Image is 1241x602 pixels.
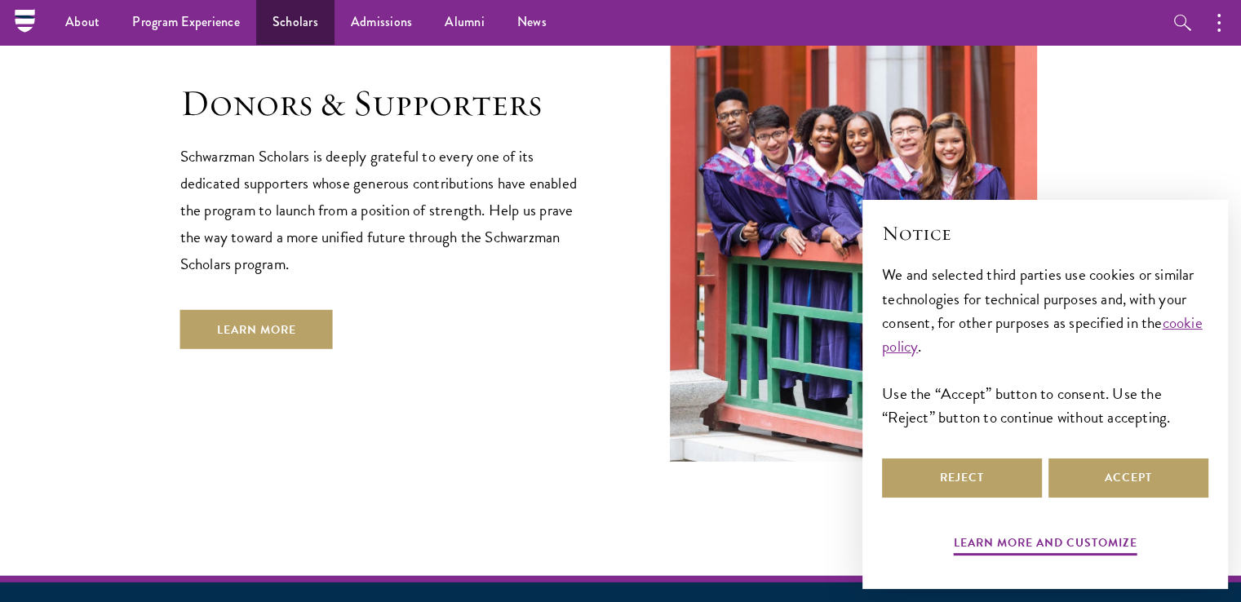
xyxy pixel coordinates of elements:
[882,311,1203,358] a: cookie policy
[180,143,588,277] p: Schwarzman Scholars is deeply grateful to every one of its dedicated supporters whose generous co...
[180,81,588,126] h1: Donors & Supporters
[1048,458,1208,498] button: Accept
[882,458,1042,498] button: Reject
[180,310,333,349] a: Learn More
[882,263,1208,428] div: We and selected third parties use cookies or similar technologies for technical purposes and, wit...
[882,219,1208,247] h2: Notice
[954,533,1137,558] button: Learn more and customize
